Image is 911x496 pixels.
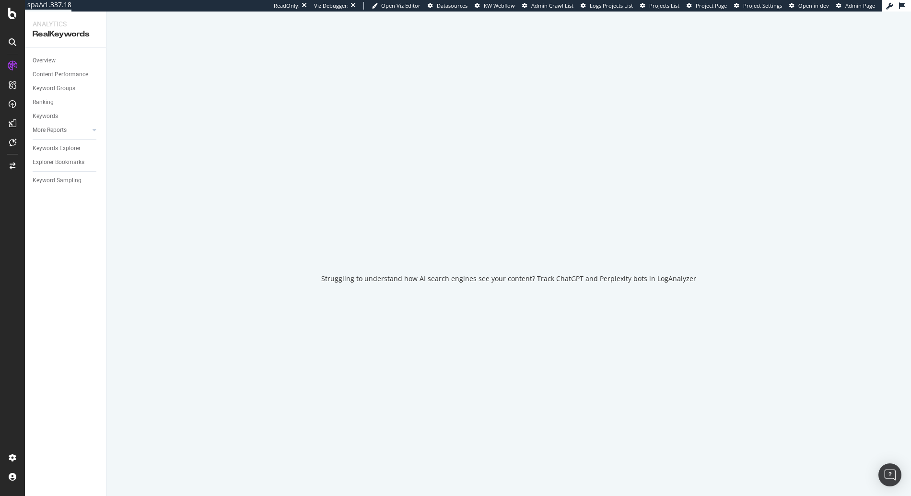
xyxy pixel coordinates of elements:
div: Keywords [33,111,58,121]
span: Projects List [649,2,679,9]
div: ReadOnly: [274,2,300,10]
div: Viz Debugger: [314,2,349,10]
a: Admin Page [836,2,875,10]
a: Open Viz Editor [372,2,420,10]
a: KW Webflow [475,2,515,10]
span: Admin Page [845,2,875,9]
a: Keywords Explorer [33,143,99,154]
a: Open in dev [789,2,829,10]
a: Projects List [640,2,679,10]
div: animation [474,224,543,259]
a: Admin Crawl List [522,2,573,10]
a: Keyword Groups [33,83,99,94]
span: Open in dev [798,2,829,9]
div: More Reports [33,125,67,135]
a: Logs Projects List [581,2,633,10]
div: Overview [33,56,56,66]
span: Project Page [696,2,727,9]
a: Datasources [428,2,467,10]
div: Content Performance [33,70,88,80]
a: More Reports [33,125,90,135]
a: Explorer Bookmarks [33,157,99,167]
div: Keywords Explorer [33,143,81,154]
div: Struggling to understand how AI search engines see your content? Track ChatGPT and Perplexity bot... [321,274,696,283]
div: Keyword Sampling [33,176,82,186]
span: Logs Projects List [590,2,633,9]
div: RealKeywords [33,29,98,40]
a: Content Performance [33,70,99,80]
a: Keyword Sampling [33,176,99,186]
span: Open Viz Editor [381,2,420,9]
a: Overview [33,56,99,66]
div: Analytics [33,19,98,29]
div: Open Intercom Messenger [878,463,901,486]
span: Admin Crawl List [531,2,573,9]
div: Explorer Bookmarks [33,157,84,167]
a: Keywords [33,111,99,121]
span: Datasources [437,2,467,9]
a: Project Settings [734,2,782,10]
span: KW Webflow [484,2,515,9]
span: Project Settings [743,2,782,9]
a: Project Page [687,2,727,10]
div: Keyword Groups [33,83,75,94]
a: Ranking [33,97,99,107]
div: Ranking [33,97,54,107]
